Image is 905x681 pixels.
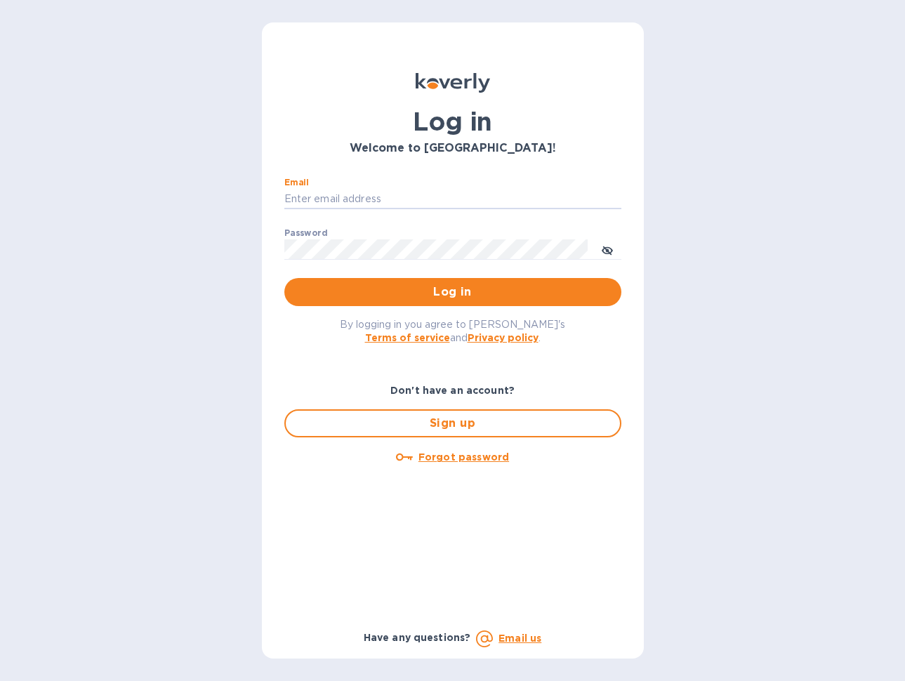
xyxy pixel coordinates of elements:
[284,278,621,306] button: Log in
[365,332,450,343] a: Terms of service
[390,385,515,396] b: Don't have an account?
[364,632,471,643] b: Have any questions?
[296,284,610,300] span: Log in
[498,633,541,644] a: Email us
[284,107,621,136] h1: Log in
[284,178,309,187] label: Email
[284,142,621,155] h3: Welcome to [GEOGRAPHIC_DATA]!
[284,229,327,237] label: Password
[593,235,621,263] button: toggle password visibility
[284,409,621,437] button: Sign up
[340,319,565,343] span: By logging in you agree to [PERSON_NAME]'s and .
[297,415,609,432] span: Sign up
[468,332,539,343] a: Privacy policy
[418,451,509,463] u: Forgot password
[284,189,621,210] input: Enter email address
[416,73,490,93] img: Koverly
